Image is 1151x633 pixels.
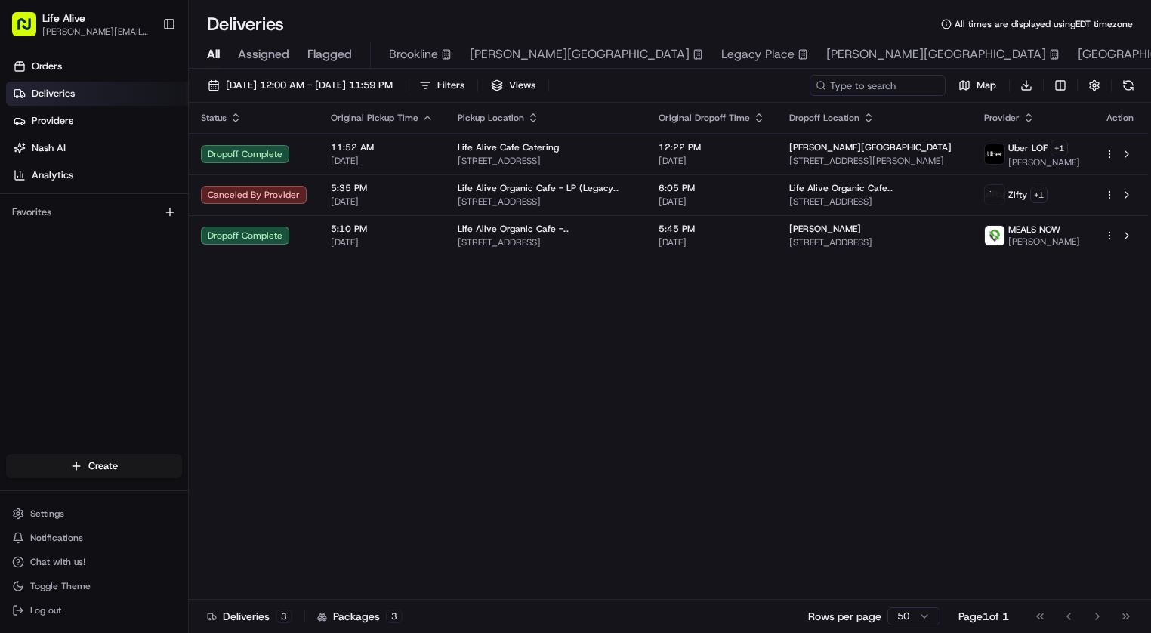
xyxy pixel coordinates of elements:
span: [DATE] [659,236,765,249]
button: Chat with us! [6,551,182,573]
span: Original Pickup Time [331,112,418,124]
a: Deliveries [6,82,188,106]
h1: Deliveries [207,12,284,36]
button: Views [484,75,542,96]
span: Views [509,79,535,92]
span: Brookline [389,45,438,63]
span: 11:52 AM [331,141,434,153]
span: Life Alive Organic Cafe [GEOGRAPHIC_DATA] [789,182,960,194]
span: Orders [32,60,62,73]
div: Packages [317,609,403,624]
span: 12:22 PM [659,141,765,153]
div: Page 1 of 1 [958,609,1009,624]
p: Rows per page [808,609,881,624]
input: Type to search [810,75,946,96]
span: Uber LOF [1008,142,1048,154]
button: [DATE] 12:00 AM - [DATE] 11:59 PM [201,75,400,96]
div: 3 [276,610,292,623]
button: Refresh [1118,75,1139,96]
span: [PERSON_NAME][GEOGRAPHIC_DATA] [826,45,1046,63]
span: [PERSON_NAME][GEOGRAPHIC_DATA] [789,141,952,153]
a: Orders [6,54,188,79]
span: [STREET_ADDRESS] [458,236,634,249]
span: Life Alive Cafe Catering [458,141,559,153]
span: 5:35 PM [331,182,434,194]
span: Map [977,79,996,92]
span: [STREET_ADDRESS] [789,236,960,249]
img: uber-new-logo.jpeg [985,144,1004,164]
span: Assigned [238,45,289,63]
button: Create [6,454,182,478]
span: [STREET_ADDRESS] [789,196,960,208]
span: Life Alive Organic Cafe - [GEOGRAPHIC_DATA] [458,223,634,235]
span: [PERSON_NAME][GEOGRAPHIC_DATA] [470,45,690,63]
span: Legacy Place [721,45,795,63]
span: MEALS NOW [1008,224,1060,236]
span: [PERSON_NAME] [1008,156,1080,168]
button: +1 [1051,140,1068,156]
button: Log out [6,600,182,621]
span: Original Dropoff Time [659,112,750,124]
span: [DATE] 12:00 AM - [DATE] 11:59 PM [226,79,393,92]
div: 3 [386,610,403,623]
span: [STREET_ADDRESS] [458,155,634,167]
span: Nash AI [32,141,66,155]
span: 5:10 PM [331,223,434,235]
a: Analytics [6,163,188,187]
span: [DATE] [659,196,765,208]
div: Action [1104,112,1136,124]
a: Nash AI [6,136,188,160]
span: Create [88,459,118,473]
span: Deliveries [32,87,75,100]
a: Providers [6,109,188,133]
span: Providers [32,114,73,128]
button: Life Alive [42,11,85,26]
span: [DATE] [331,236,434,249]
span: Life Alive Organic Cafe - LP (Legacy Place) [458,182,634,194]
button: [PERSON_NAME][EMAIL_ADDRESS][DOMAIN_NAME] [42,26,150,38]
span: Zifty [1008,189,1027,201]
span: Analytics [32,168,73,182]
span: Provider [984,112,1020,124]
span: 5:45 PM [659,223,765,235]
span: Notifications [30,532,83,544]
span: [DATE] [659,155,765,167]
span: [STREET_ADDRESS] [458,196,634,208]
span: Pickup Location [458,112,524,124]
button: Life Alive[PERSON_NAME][EMAIL_ADDRESS][DOMAIN_NAME] [6,6,156,42]
button: Notifications [6,527,182,548]
span: All times are displayed using EDT timezone [955,18,1133,30]
span: Filters [437,79,464,92]
span: [PERSON_NAME] [1008,236,1080,248]
button: Toggle Theme [6,576,182,597]
button: Settings [6,503,182,524]
span: Log out [30,604,61,616]
button: +1 [1030,187,1048,203]
span: [STREET_ADDRESS][PERSON_NAME] [789,155,960,167]
span: Settings [30,508,64,520]
span: Status [201,112,227,124]
button: Filters [412,75,471,96]
div: Favorites [6,200,182,224]
span: All [207,45,220,63]
img: melas_now_logo.png [985,226,1004,245]
span: [PERSON_NAME] [789,223,861,235]
span: Dropoff Location [789,112,859,124]
span: Toggle Theme [30,580,91,592]
button: Map [952,75,1003,96]
div: Deliveries [207,609,292,624]
span: Chat with us! [30,556,85,568]
img: zifty-logo-trans-sq.png [985,185,1004,205]
span: [DATE] [331,155,434,167]
span: 6:05 PM [659,182,765,194]
span: [DATE] [331,196,434,208]
span: Flagged [307,45,352,63]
